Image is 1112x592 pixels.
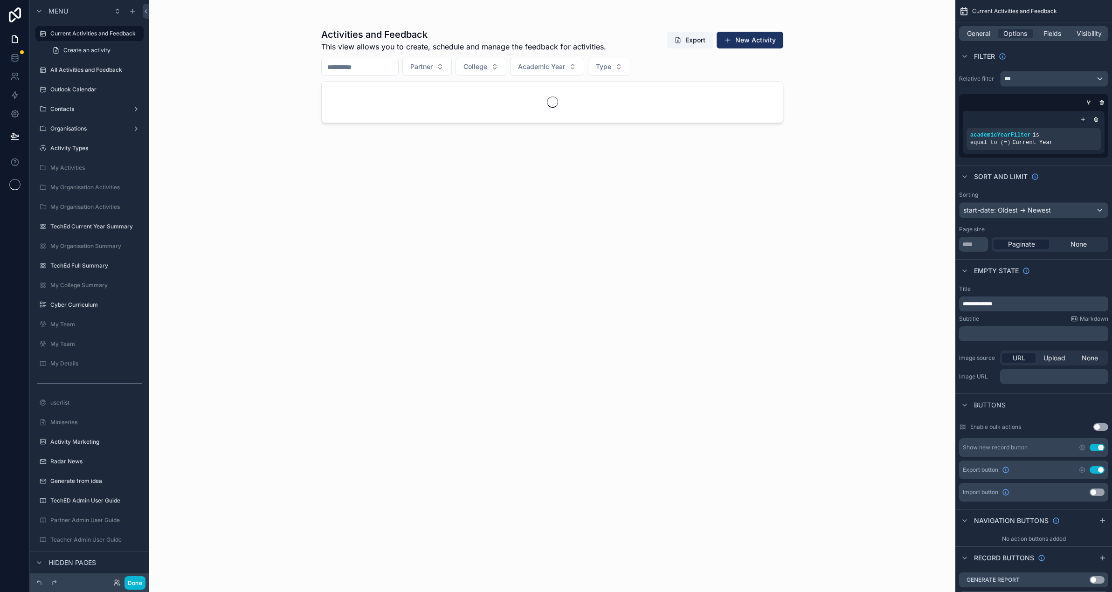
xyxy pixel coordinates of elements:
span: URL [1013,353,1025,363]
span: Current Activities and Feedback [972,7,1057,15]
label: Miniseries [50,419,142,426]
a: TechEd Full Summary [35,258,144,273]
label: My Team [50,340,142,348]
label: Title [959,285,971,293]
label: Enable bulk actions [970,423,1021,431]
label: My Organisation Summary [50,242,142,250]
span: Buttons [974,400,1006,410]
label: TechED Admin User Guide [50,497,142,504]
a: My Organisation Summary [35,239,144,254]
label: Generate Report [967,576,1020,584]
div: scrollable content [959,296,1108,311]
button: Done [124,576,145,590]
a: Teacher Admin User Guide [35,532,144,547]
label: Teacher Admin User Guide [50,536,142,544]
a: Partner Admin User Guide [35,513,144,528]
a: userlist [35,395,144,410]
span: Record buttons [974,553,1034,563]
a: Markdown [1071,315,1108,323]
a: Contacts [35,102,144,117]
div: scrollable content [959,326,1108,341]
a: My Activities [35,160,144,175]
div: Show new record button [963,444,1028,451]
a: Outlook Calendar [35,82,144,97]
label: My College Summary [50,282,142,289]
a: Activity Types [35,141,144,156]
label: Current Activities and Feedback [50,30,138,37]
label: My Organisation Activities [50,184,142,191]
label: Contacts [50,105,129,113]
span: Create an activity [63,47,111,54]
label: Page size [959,226,985,233]
a: Current Activities and Feedback [35,26,144,41]
span: Empty state [974,266,1019,275]
label: Outlook Calendar [50,86,142,93]
a: My College Summary [35,278,144,293]
label: All Activities and Feedback [50,66,142,74]
label: Generate from idea [50,477,142,485]
span: Menu [48,7,68,16]
span: Export button [963,466,998,474]
label: Sorting [959,191,978,199]
span: None [1071,240,1087,249]
label: Cyber Curriculum [50,301,142,309]
span: Paginate [1008,240,1035,249]
label: userlist [50,399,142,406]
a: All Activities and Feedback [35,62,144,77]
a: TechEd Current Year Summary [35,219,144,234]
label: Activity Types [50,145,142,152]
label: Relative filter [959,75,996,83]
a: Cyber Curriculum [35,297,144,312]
label: My Activities [50,164,142,172]
label: My Details [50,360,142,367]
a: My Team [35,317,144,332]
span: General [967,29,990,38]
label: Subtitle [959,315,979,323]
div: scrollable content [1000,369,1108,384]
a: Radar News [35,454,144,469]
a: My Organisation Activities [35,200,144,214]
span: Sort And Limit [974,172,1028,181]
button: start-date: Oldest -> Newest [959,202,1108,218]
a: My Organisation Activities [35,180,144,195]
label: TechEd Full Summary [50,262,142,269]
a: My Team [35,337,144,351]
span: academicYearFilter [970,132,1031,138]
span: Current Year [1012,139,1052,146]
label: Radar News [50,458,142,465]
a: TechED Admin User Guide [35,493,144,508]
a: My Details [35,356,144,371]
a: Organisations [35,121,144,136]
span: Options [1003,29,1027,38]
a: Generate from idea [35,474,144,489]
a: Create an activity [47,43,144,58]
label: Activity Marketing [50,438,142,446]
span: Hidden pages [48,558,96,567]
span: Visibility [1077,29,1102,38]
span: Navigation buttons [974,516,1049,525]
label: Partner Admin User Guide [50,516,142,524]
span: Import button [963,489,998,496]
span: Filter [974,52,995,61]
a: Miniseries [35,415,144,430]
label: Image URL [959,373,996,380]
span: Upload [1043,353,1065,363]
div: No action buttons added [955,531,1112,546]
span: None [1082,353,1098,363]
a: Activity Marketing [35,434,144,449]
label: Image source [959,354,996,362]
label: TechEd Current Year Summary [50,223,142,230]
label: My Organisation Activities [50,203,142,211]
span: Fields [1043,29,1061,38]
label: Organisations [50,125,129,132]
label: My Team [50,321,142,328]
span: Markdown [1080,315,1108,323]
div: start-date: Oldest -> Newest [960,203,1108,218]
